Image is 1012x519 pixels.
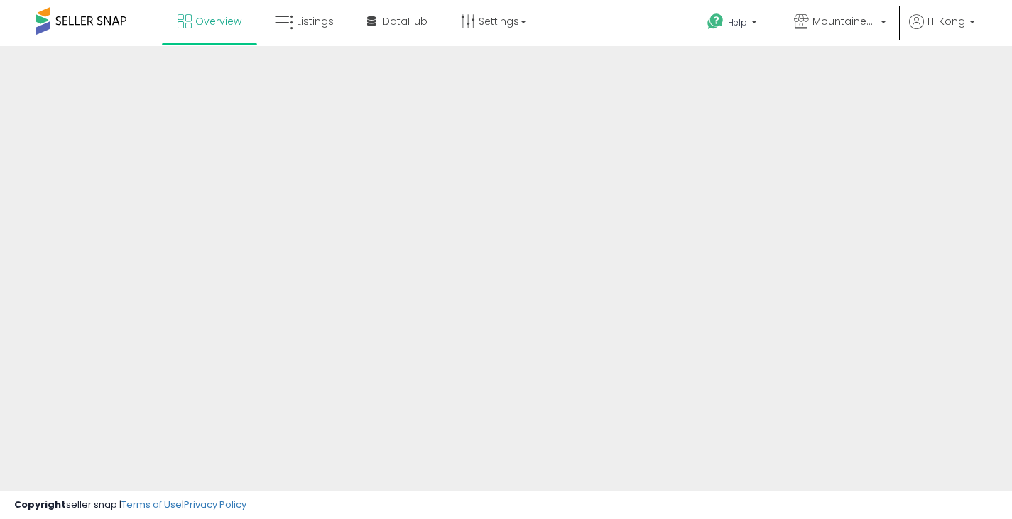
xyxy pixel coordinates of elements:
[14,498,246,512] div: seller snap | |
[14,498,66,511] strong: Copyright
[909,14,975,46] a: Hi Kong
[184,498,246,511] a: Privacy Policy
[927,14,965,28] span: Hi Kong
[812,14,876,28] span: MountaineerBrand
[696,2,771,46] a: Help
[707,13,724,31] i: Get Help
[728,16,747,28] span: Help
[297,14,334,28] span: Listings
[121,498,182,511] a: Terms of Use
[383,14,428,28] span: DataHub
[195,14,241,28] span: Overview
